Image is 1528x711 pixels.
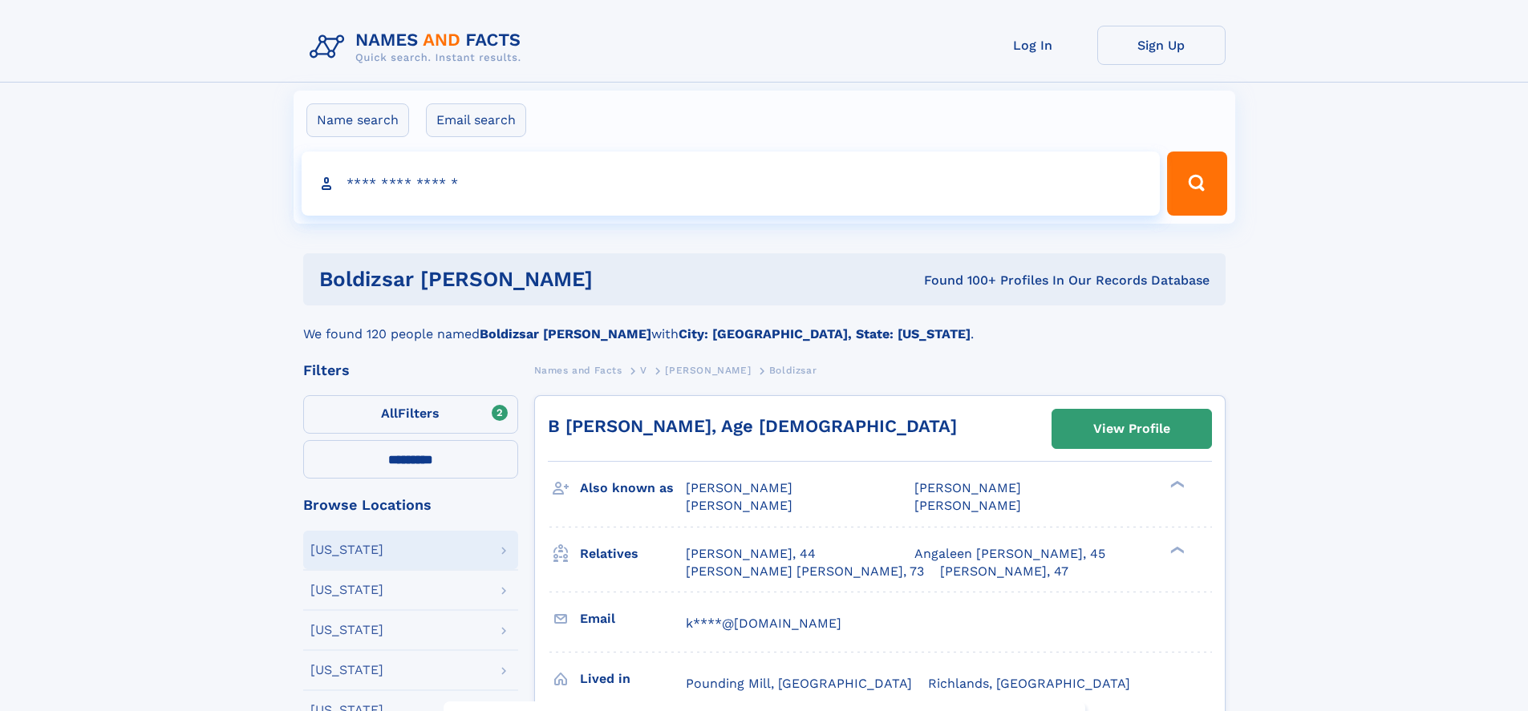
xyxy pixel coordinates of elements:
[914,498,1021,513] span: [PERSON_NAME]
[302,151,1161,216] input: search input
[303,498,518,512] div: Browse Locations
[686,480,792,495] span: [PERSON_NAME]
[480,326,651,341] b: Boldizsar [PERSON_NAME]
[686,563,924,580] a: [PERSON_NAME] [PERSON_NAME], 73
[640,360,647,380] a: V
[1093,410,1170,447] div: View Profile
[303,395,518,434] label: Filters
[1052,410,1211,448] a: View Profile
[1166,479,1186,490] div: ❯
[306,103,409,137] label: Name search
[1167,151,1226,216] button: Search Button
[580,665,686,693] h3: Lived in
[1166,544,1186,555] div: ❯
[548,416,957,436] a: B [PERSON_NAME], Age [DEMOGRAPHIC_DATA]
[969,26,1097,65] a: Log In
[665,365,751,376] span: [PERSON_NAME]
[914,545,1105,563] a: Angaleen [PERSON_NAME], 45
[769,365,817,376] span: Boldizsar
[310,543,383,556] div: [US_STATE]
[686,545,816,563] a: [PERSON_NAME], 44
[686,676,912,691] span: Pounding Mill, [GEOGRAPHIC_DATA]
[534,360,622,380] a: Names and Facts
[303,26,534,69] img: Logo Names and Facts
[580,475,686,502] h3: Also known as
[914,480,1021,495] span: [PERSON_NAME]
[686,498,792,513] span: [PERSON_NAME]
[310,624,383,636] div: [US_STATE]
[940,563,1068,580] a: [PERSON_NAME], 47
[1097,26,1226,65] a: Sign Up
[310,664,383,677] div: [US_STATE]
[665,360,751,380] a: [PERSON_NAME]
[381,406,398,421] span: All
[426,103,526,137] label: Email search
[580,540,686,568] h3: Relatives
[303,363,518,378] div: Filters
[679,326,971,341] b: City: [GEOGRAPHIC_DATA], State: [US_STATE]
[758,272,1210,289] div: Found 100+ Profiles In Our Records Database
[580,605,686,632] h3: Email
[640,365,647,376] span: V
[310,584,383,596] div: [US_STATE]
[319,269,759,289] h1: Boldizsar [PERSON_NAME]
[928,676,1130,691] span: Richlands, [GEOGRAPHIC_DATA]
[303,305,1226,344] div: We found 120 people named with .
